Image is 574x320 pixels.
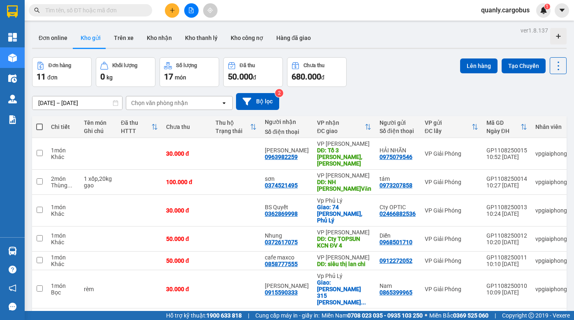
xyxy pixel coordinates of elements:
[486,289,527,296] div: 10:09 [DATE]
[100,72,105,82] span: 0
[380,119,417,126] div: Người gửi
[8,33,17,42] img: dashboard-icon
[96,57,155,87] button: Khối lượng0kg
[176,63,197,68] div: Số lượng
[347,312,423,319] strong: 0708 023 035 - 0935 103 250
[166,257,207,264] div: 50.000 đ
[313,116,375,138] th: Toggle SortBy
[486,204,527,210] div: GP1108250013
[215,128,250,134] div: Trạng thái
[425,286,478,292] div: VP Giải Phóng
[236,93,279,110] button: Bộ lọc
[321,74,324,81] span: đ
[221,100,227,106] svg: open
[265,119,309,125] div: Người nhận
[546,4,549,9] span: 1
[380,239,412,245] div: 0968501710
[502,58,546,73] button: Tạo Chuyến
[317,119,365,126] div: VP nhận
[486,254,527,261] div: GP1108250011
[317,140,371,147] div: VP [PERSON_NAME]
[51,283,76,289] div: 1 món
[486,239,527,245] div: 10:20 [DATE]
[206,312,242,319] strong: 1900 633 818
[317,273,371,279] div: Vp Phủ Lý
[32,28,74,48] button: Đơn online
[460,58,498,73] button: Lên hàng
[7,5,18,18] img: logo-vxr
[166,311,242,320] span: Hỗ trợ kỹ thuật:
[37,72,46,82] span: 11
[544,4,550,9] sup: 1
[84,119,113,126] div: Tên món
[140,28,178,48] button: Kho nhận
[224,28,270,48] button: Kho công nợ
[240,63,255,68] div: Đã thu
[265,175,309,182] div: sơn
[361,299,366,306] span: ...
[169,7,175,13] span: plus
[486,147,527,154] div: GP1108250015
[121,119,151,126] div: Đã thu
[317,279,371,306] div: Giao: Rèm Bích Vân 315 trần hưng đạo PL
[380,175,417,182] div: tám
[486,210,527,217] div: 10:24 [DATE]
[421,116,482,138] th: Toggle SortBy
[84,128,113,134] div: Ghi chú
[117,116,162,138] th: Toggle SortBy
[253,74,256,81] span: đ
[380,128,417,134] div: Số điện thoại
[380,204,417,210] div: Cty OPTIC
[51,154,76,160] div: Khác
[47,74,58,81] span: đơn
[317,236,371,249] div: DĐ: Cty TOPSUN KCN ĐV 4
[8,247,17,255] img: warehouse-icon
[425,128,472,134] div: ĐC lấy
[425,119,472,126] div: VP gửi
[317,147,371,167] div: DĐ: Tổ 3 Hoà Mạc, Duy Tiên
[51,261,76,267] div: Khác
[425,257,478,264] div: VP Giải Phóng
[270,28,317,48] button: Hàng đã giao
[521,26,548,35] div: ver 1.8.137
[317,172,371,179] div: VP [PERSON_NAME]
[32,96,122,110] input: Select a date range.
[317,261,371,267] div: DĐ: siêu thị lan chi
[51,210,76,217] div: Khác
[453,312,488,319] strong: 0369 525 060
[51,232,76,239] div: 1 món
[166,236,207,242] div: 50.000 đ
[486,283,527,289] div: GP1108250010
[9,266,16,273] span: question-circle
[317,128,365,134] div: ĐC giao
[51,289,76,296] div: Bọc
[486,261,527,267] div: 10:10 [DATE]
[425,150,478,157] div: VP Giải Phóng
[265,182,298,189] div: 0374521495
[425,236,478,242] div: VP Giải Phóng
[275,89,283,97] sup: 2
[51,175,76,182] div: 2 món
[8,95,17,103] img: warehouse-icon
[74,28,107,48] button: Kho gửi
[178,28,224,48] button: Kho thanh lý
[482,116,531,138] th: Toggle SortBy
[166,179,207,185] div: 100.000 đ
[255,311,319,320] span: Cung cấp máy in - giấy in:
[265,239,298,245] div: 0372617075
[165,3,179,18] button: plus
[84,175,113,189] div: 1 xốp,20kg gạo
[292,72,321,82] span: 680.000
[287,57,347,87] button: Chưa thu680.000đ
[9,284,16,292] span: notification
[84,286,113,292] div: rèm
[51,239,76,245] div: Khác
[166,124,207,130] div: Chưa thu
[207,7,213,13] span: aim
[380,147,417,154] div: HẢI NHÃN
[317,179,371,192] div: DĐ: NH Nhật TAMAYA Đ.Văn
[51,182,76,189] div: Thùng xốp
[550,28,567,44] div: Tạo kho hàng mới
[303,63,324,68] div: Chưa thu
[112,63,137,68] div: Khối lượng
